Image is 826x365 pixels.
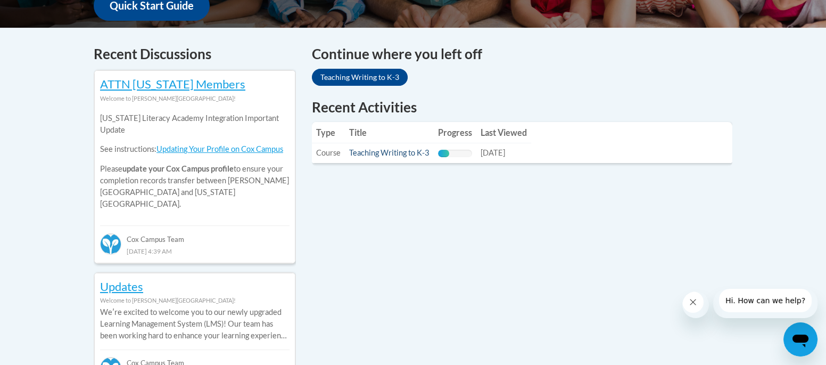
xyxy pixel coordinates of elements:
[438,150,449,157] div: Progress, %
[100,233,121,255] img: Cox Campus Team
[312,44,732,64] h4: Continue where you left off
[100,279,143,294] a: Updates
[713,289,817,318] iframe: Message from company
[682,291,709,318] iframe: Close message
[783,322,817,356] iframe: Button to launch messaging window
[312,98,732,117] h1: Recent Activities
[349,148,429,157] a: Teaching Writing to K-3
[100,295,290,306] div: Welcome to [PERSON_NAME][GEOGRAPHIC_DATA]!
[434,122,476,143] th: Progress
[122,164,234,173] b: update your Cox Campus profile
[100,112,290,136] p: [US_STATE] Literacy Academy Integration Important Update
[100,93,290,104] div: Welcome to [PERSON_NAME][GEOGRAPHIC_DATA]!
[316,148,341,157] span: Course
[100,306,290,342] p: Weʹre excited to welcome you to our newly upgraded Learning Management System (LMS)! Our team has...
[481,148,505,157] span: [DATE]
[100,245,290,257] div: [DATE] 4:39 AM
[312,69,408,86] a: Teaching Writing to K-3
[100,77,245,91] a: ATTN [US_STATE] Members
[94,44,296,64] h4: Recent Discussions
[100,143,290,155] p: See instructions:
[476,122,531,143] th: Last Viewed
[100,104,290,218] div: Please to ensure your completion records transfer between [PERSON_NAME][GEOGRAPHIC_DATA] and [US_...
[345,122,434,143] th: Title
[100,225,290,245] div: Cox Campus Team
[312,122,345,143] th: Type
[156,144,283,153] a: Updating Your Profile on Cox Campus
